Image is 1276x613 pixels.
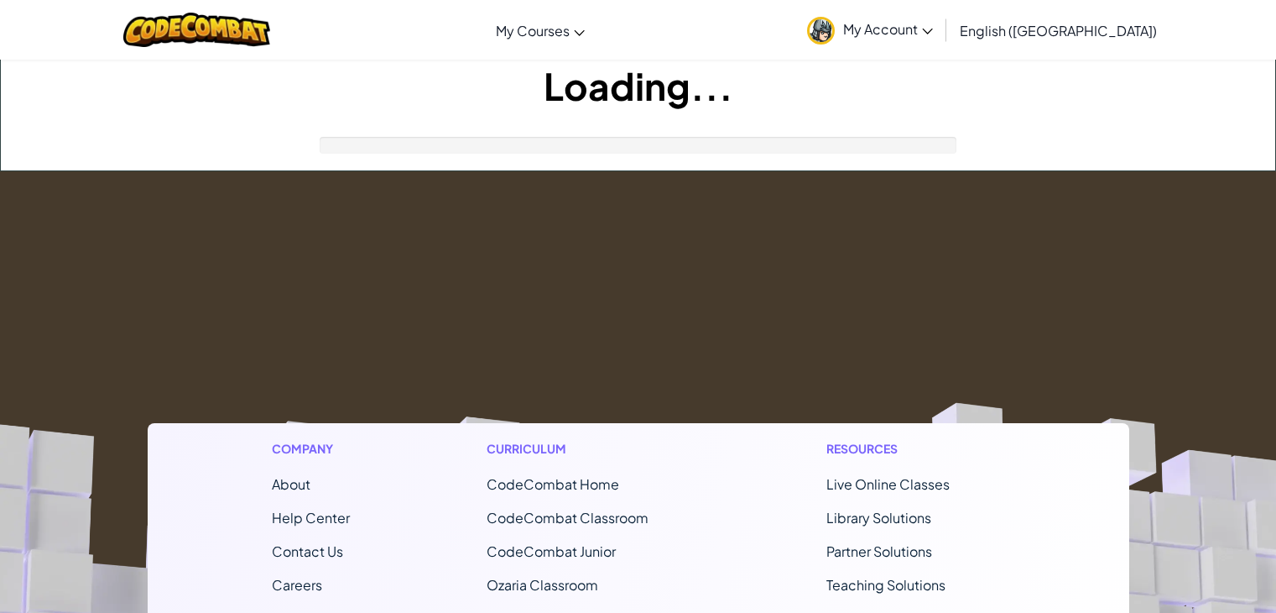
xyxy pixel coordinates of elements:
img: avatar [807,17,835,45]
h1: Resources [826,440,1005,458]
a: Live Online Classes [826,475,950,493]
span: CodeCombat Home [487,475,619,493]
a: CodeCombat Junior [487,542,616,560]
span: My Account [843,20,933,38]
a: English ([GEOGRAPHIC_DATA]) [951,8,1165,53]
span: My Courses [496,22,570,39]
a: My Account [799,3,941,56]
h1: Company [272,440,350,458]
h1: Curriculum [487,440,690,458]
a: Teaching Solutions [826,576,945,594]
span: English ([GEOGRAPHIC_DATA]) [960,22,1157,39]
img: CodeCombat logo [123,13,270,47]
a: Ozaria Classroom [487,576,598,594]
a: My Courses [487,8,593,53]
a: Partner Solutions [826,542,932,560]
h1: Loading... [1,60,1275,112]
a: Careers [272,576,322,594]
a: CodeCombat Classroom [487,509,648,527]
a: About [272,475,310,493]
a: Library Solutions [826,509,931,527]
a: Help Center [272,509,350,527]
span: Contact Us [272,542,343,560]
